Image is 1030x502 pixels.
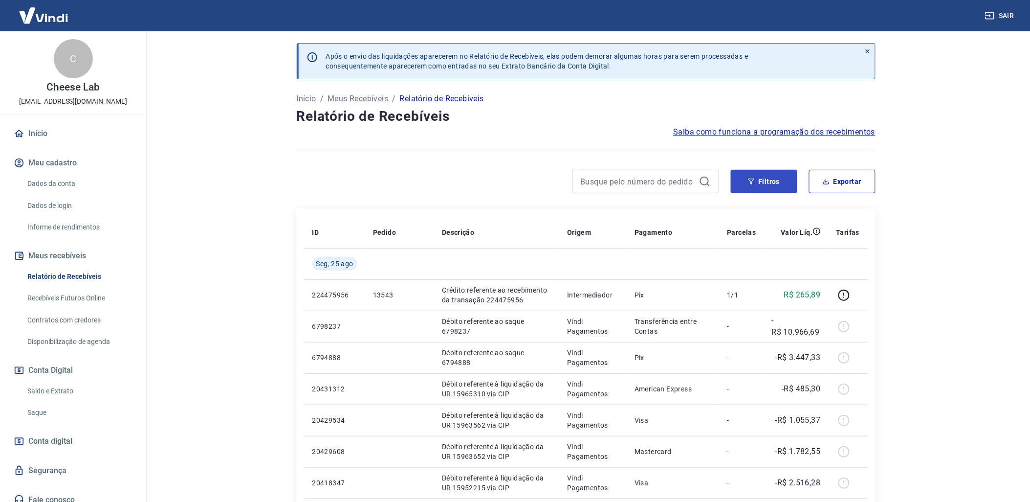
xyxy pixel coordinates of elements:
[567,290,619,300] p: Intermediador
[442,473,551,493] p: Débito referente à liquidação da UR 15952215 via CIP
[28,434,72,448] span: Conta digital
[23,196,134,216] a: Dados de login
[567,379,619,399] p: Vindi Pagamentos
[567,473,619,493] p: Vindi Pagamentos
[635,317,711,336] p: Transferência entre Contas
[54,39,93,78] div: C
[312,478,357,488] p: 20418347
[23,267,134,287] a: Relatório de Recebíveis
[567,317,619,336] p: Vindi Pagamentos
[775,446,821,457] p: -R$ 1.782,55
[312,290,357,300] p: 224475956
[674,126,876,138] a: Saiba como funciona a programação dos recebimentos
[442,411,551,430] p: Débito referente à liquidação da UR 15963562 via CIP
[12,152,134,174] button: Meu cadastro
[328,93,388,105] a: Meus Recebíveis
[373,290,426,300] p: 13543
[635,447,711,456] p: Mastercard
[312,384,357,394] p: 20431312
[781,228,813,237] p: Valor Líq.
[312,415,357,425] p: 20429534
[782,383,821,395] p: -R$ 485,30
[46,82,100,92] p: Cheese Lab
[23,174,134,194] a: Dados da conta
[316,259,353,269] span: Seg, 25 ago
[297,107,876,126] h4: Relatório de Recebíveis
[442,228,475,237] p: Descrição
[297,93,316,105] a: Início
[727,478,756,488] p: -
[12,431,134,452] a: Conta digital
[635,353,711,363] p: Pix
[392,93,395,105] p: /
[12,360,134,381] button: Conta Digital
[727,415,756,425] p: -
[442,379,551,399] p: Débito referente à liquidação da UR 15965310 via CIP
[312,447,357,456] p: 20429608
[23,288,134,308] a: Recebíveis Futuros Online
[775,414,821,426] p: -R$ 1.055,37
[23,332,134,352] a: Disponibilização de agenda
[727,447,756,456] p: -
[727,384,756,394] p: -
[23,403,134,423] a: Saque
[727,228,756,237] p: Parcelas
[373,228,396,237] p: Pedido
[19,96,127,107] p: [EMAIL_ADDRESS][DOMAIN_NAME]
[12,245,134,267] button: Meus recebíveis
[567,348,619,367] p: Vindi Pagamentos
[635,290,711,300] p: Pix
[312,228,319,237] p: ID
[320,93,324,105] p: /
[326,51,748,71] p: Após o envio das liquidações aparecerem no Relatório de Recebíveis, elas podem demorar algumas ho...
[567,228,591,237] p: Origem
[983,7,1018,25] button: Sair
[442,285,551,305] p: Crédito referente ao recebimento da transação 224475956
[635,415,711,425] p: Visa
[727,353,756,363] p: -
[12,123,134,144] a: Início
[442,317,551,336] p: Débito referente ao saque 6798237
[772,315,821,338] p: -R$ 10.966,69
[581,174,695,189] input: Busque pelo número do pedido
[836,228,860,237] p: Tarifas
[400,93,484,105] p: Relatório de Recebíveis
[727,321,756,331] p: -
[775,352,821,364] p: -R$ 3.447,33
[809,170,876,193] button: Exportar
[567,442,619,461] p: Vindi Pagamentos
[635,228,673,237] p: Pagamento
[635,478,711,488] p: Visa
[12,0,75,30] img: Vindi
[12,460,134,481] a: Segurança
[23,217,134,237] a: Informe de rendimentos
[635,384,711,394] p: American Express
[775,477,821,489] p: -R$ 2.516,28
[23,310,134,330] a: Contratos com credores
[731,170,797,193] button: Filtros
[784,289,821,301] p: R$ 265,89
[23,381,134,401] a: Saldo e Extrato
[442,348,551,367] p: Débito referente ao saque 6794888
[567,411,619,430] p: Vindi Pagamentos
[727,290,756,300] p: 1/1
[442,442,551,461] p: Débito referente à liquidação da UR 15963652 via CIP
[312,321,357,331] p: 6798237
[312,353,357,363] p: 6794888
